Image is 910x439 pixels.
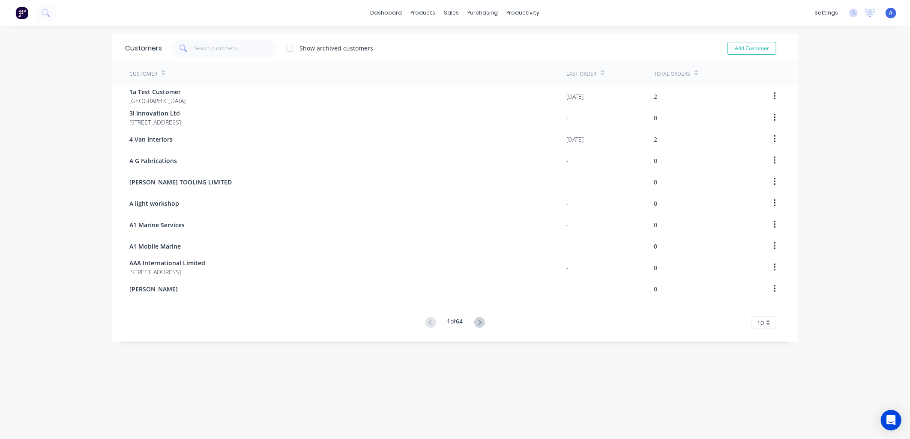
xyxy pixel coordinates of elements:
span: 1a Test Customer [129,87,186,96]
div: 0 [654,199,657,208]
span: [GEOGRAPHIC_DATA] [129,96,186,105]
div: - [566,285,569,294]
div: 0 [654,242,657,251]
div: 1 of 64 [447,317,463,329]
span: 10 [757,318,764,327]
div: - [566,113,569,122]
div: productivity [503,6,544,19]
div: settings [810,6,842,19]
input: Search customers... [195,40,278,57]
span: A G Fabrications [129,156,177,165]
div: 0 [654,178,657,187]
div: - [566,220,569,229]
div: - [566,156,569,165]
div: - [566,242,569,251]
div: Total Orders [654,70,690,78]
span: [STREET_ADDRESS] [129,267,205,276]
div: purchasing [464,6,503,19]
div: 2 [654,135,657,144]
div: Customers [125,43,162,53]
div: - [566,199,569,208]
div: 2 [654,92,657,101]
button: Add Customer [727,42,776,55]
div: sales [440,6,464,19]
span: A light workshop [129,199,179,208]
div: - [566,178,569,187]
div: - [566,263,569,272]
div: products [407,6,440,19]
span: AAA International Limited [129,258,205,267]
div: [DATE] [566,135,584,144]
span: [PERSON_NAME] [129,285,178,294]
div: [DATE] [566,92,584,101]
div: 0 [654,263,657,272]
span: [PERSON_NAME] TOOLING LIMITED [129,178,232,187]
div: Open Intercom Messenger [881,410,901,430]
div: Customer [129,70,157,78]
span: 3i Innovation Ltd [129,109,181,118]
div: 0 [654,113,657,122]
a: dashboard [366,6,407,19]
div: Last Order [566,70,596,78]
span: [STREET_ADDRESS] [129,118,181,127]
span: A [889,9,893,17]
span: A1 Marine Services [129,220,185,229]
div: Show archived customers [299,44,373,53]
div: 0 [654,285,657,294]
div: 0 [654,156,657,165]
div: 0 [654,220,657,229]
span: A1 Mobile Marine [129,242,181,251]
span: 4 Van Interiors [129,135,173,144]
img: Factory [15,6,28,19]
